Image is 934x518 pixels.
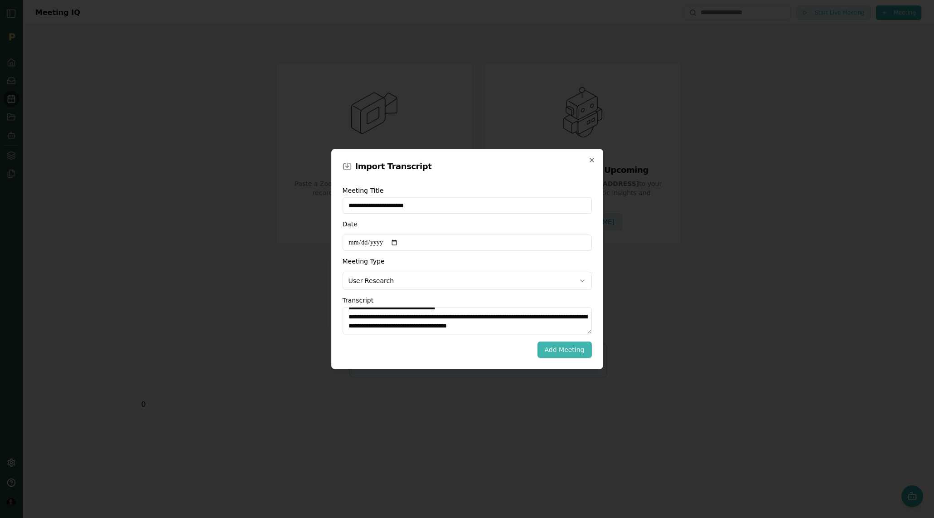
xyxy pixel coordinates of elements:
label: Transcript [343,297,374,303]
h2: Import Transcript [355,160,432,173]
button: Add Meeting [537,342,592,358]
label: Meeting Type [343,258,460,264]
label: Meeting Title [343,187,592,194]
label: Date [343,221,460,227]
